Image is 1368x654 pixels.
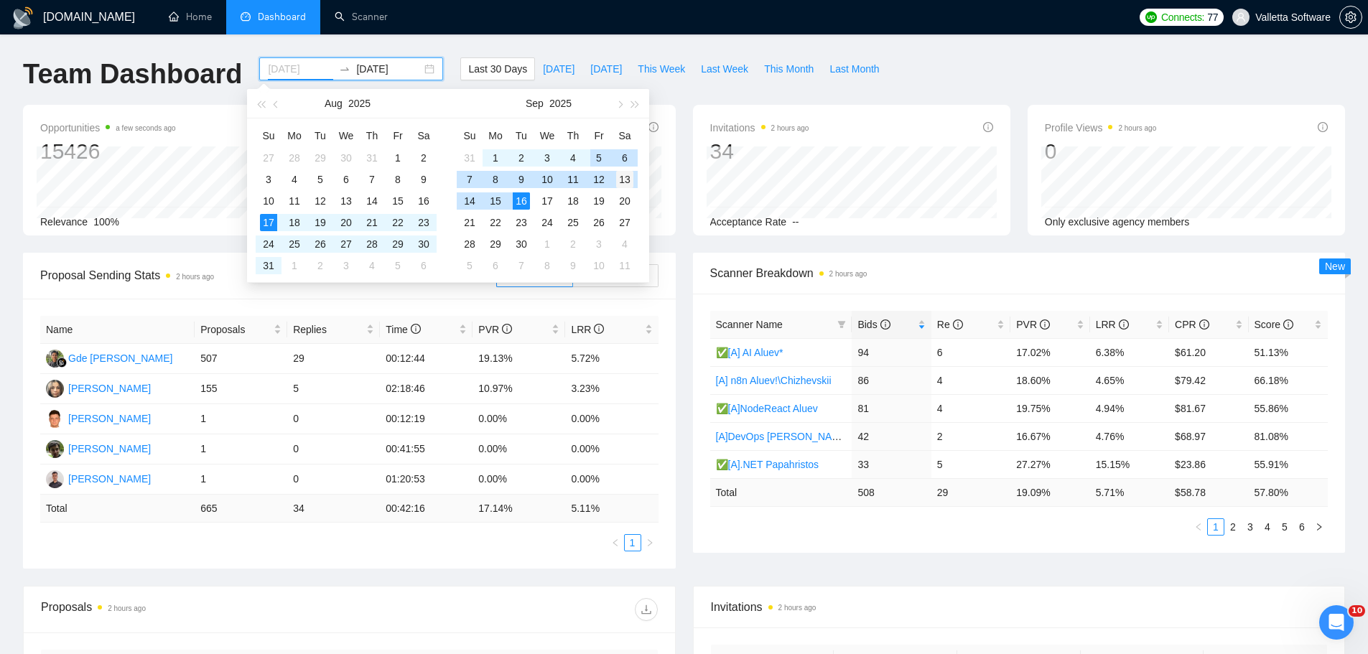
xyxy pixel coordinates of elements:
[513,235,530,253] div: 30
[586,190,612,212] td: 2025-09-19
[348,89,371,118] button: 2025
[40,216,88,228] span: Relevance
[616,192,633,210] div: 20
[260,214,277,231] div: 17
[716,347,783,358] a: ✅[A] AI Aluev*
[616,235,633,253] div: 4
[539,171,556,188] div: 10
[560,190,586,212] td: 2025-09-18
[256,212,281,233] td: 2025-08-17
[1040,319,1050,330] span: info-circle
[335,11,388,23] a: searchScanner
[764,61,814,77] span: This Month
[616,149,633,167] div: 6
[630,57,693,80] button: This Week
[612,124,638,147] th: Sa
[483,169,508,190] td: 2025-09-08
[612,233,638,255] td: 2025-10-04
[534,147,560,169] td: 2025-09-03
[415,171,432,188] div: 9
[1119,319,1129,330] span: info-circle
[535,57,582,80] button: [DATE]
[359,169,385,190] td: 2025-08-07
[693,57,756,80] button: Last Week
[590,149,608,167] div: 5
[1236,12,1246,22] span: user
[564,149,582,167] div: 4
[1339,11,1362,23] a: setting
[359,147,385,169] td: 2025-07-31
[611,538,620,547] span: left
[508,169,534,190] td: 2025-09-09
[564,257,582,274] div: 9
[260,257,277,274] div: 31
[333,190,359,212] td: 2025-08-13
[534,233,560,255] td: 2025-10-01
[260,171,277,188] div: 3
[46,472,151,484] a: MK[PERSON_NAME]
[68,441,151,457] div: [PERSON_NAME]
[93,216,119,228] span: 100%
[40,119,176,136] span: Opportunities
[487,257,504,274] div: 6
[325,89,343,118] button: Aug
[457,124,483,147] th: Su
[549,89,572,118] button: 2025
[457,212,483,233] td: 2025-09-21
[268,61,333,77] input: Start date
[307,169,333,190] td: 2025-08-05
[1311,518,1328,536] button: right
[46,410,64,428] img: DC
[457,169,483,190] td: 2025-09-07
[312,257,329,274] div: 2
[526,89,544,118] button: Sep
[616,171,633,188] div: 13
[385,169,411,190] td: 2025-08-08
[483,233,508,255] td: 2025-09-29
[564,171,582,188] div: 11
[281,255,307,276] td: 2025-09-01
[389,214,406,231] div: 22
[46,412,151,424] a: DC[PERSON_NAME]
[1016,319,1050,330] span: PVR
[534,255,560,276] td: 2025-10-08
[487,149,504,167] div: 1
[333,212,359,233] td: 2025-08-20
[513,192,530,210] div: 16
[338,171,355,188] div: 6
[1255,319,1293,330] span: Score
[116,124,175,132] time: a few seconds ago
[359,255,385,276] td: 2025-09-04
[260,235,277,253] div: 24
[411,147,437,169] td: 2025-08-02
[281,190,307,212] td: 2025-08-11
[468,61,527,77] span: Last 30 Days
[710,138,809,165] div: 34
[415,235,432,253] div: 30
[1207,9,1218,25] span: 77
[286,235,303,253] div: 25
[338,257,355,274] div: 3
[457,147,483,169] td: 2025-08-31
[586,169,612,190] td: 2025-09-12
[256,169,281,190] td: 2025-08-03
[169,11,212,23] a: homeHome
[286,214,303,231] div: 18
[256,124,281,147] th: Su
[582,57,630,80] button: [DATE]
[1045,138,1157,165] div: 0
[590,61,622,77] span: [DATE]
[612,169,638,190] td: 2025-09-13
[590,257,608,274] div: 10
[513,171,530,188] div: 9
[590,192,608,210] div: 19
[333,255,359,276] td: 2025-09-03
[68,411,151,426] div: [PERSON_NAME]
[359,190,385,212] td: 2025-08-14
[612,255,638,276] td: 2025-10-11
[312,149,329,167] div: 29
[338,214,355,231] div: 20
[539,192,556,210] div: 17
[483,255,508,276] td: 2025-10-06
[829,61,879,77] span: Last Month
